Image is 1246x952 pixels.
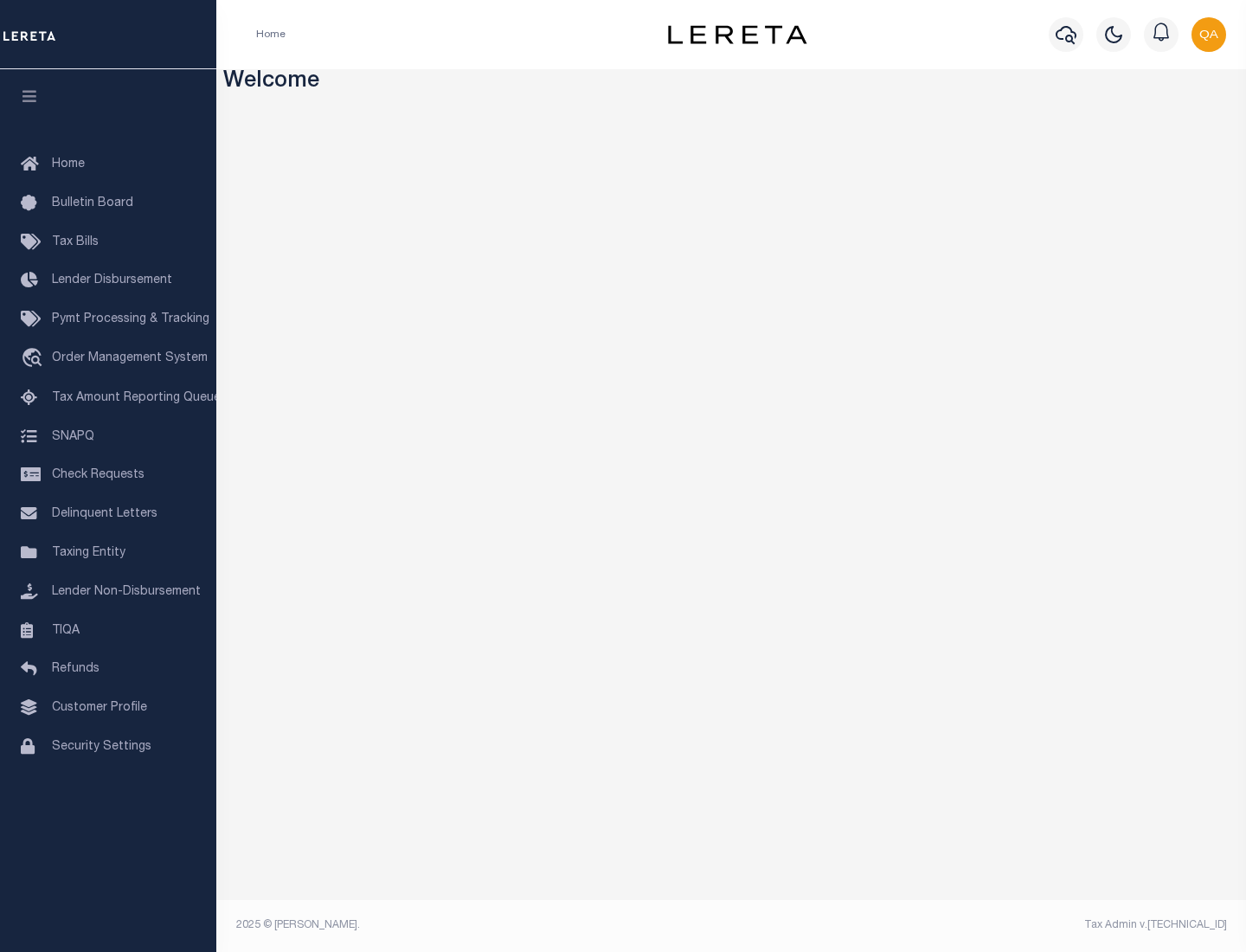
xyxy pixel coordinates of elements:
span: Security Settings [52,741,151,753]
span: Order Management System [52,352,208,364]
div: Tax Admin v.[TECHNICAL_ID] [744,917,1227,933]
span: TIQA [52,624,80,636]
span: SNAPQ [52,430,94,442]
span: Taxing Entity [52,547,125,559]
span: Lender Disbursement [52,274,172,286]
div: 2025 © [PERSON_NAME]. [223,917,732,933]
span: Pymt Processing & Tracking [52,313,209,325]
span: Tax Amount Reporting Queue [52,392,221,404]
span: Delinquent Letters [52,508,157,520]
img: svg+xml;base64,PHN2ZyB4bWxucz0iaHR0cDovL3d3dy53My5vcmcvMjAwMC9zdmciIHBvaW50ZXItZXZlbnRzPSJub25lIi... [1191,17,1226,52]
span: Check Requests [52,469,145,481]
span: Tax Bills [52,236,99,248]
span: Bulletin Board [52,197,133,209]
span: Lender Non-Disbursement [52,586,201,598]
i: travel_explore [21,348,48,370]
span: Customer Profile [52,702,147,714]
img: logo-dark.svg [668,25,806,44]
span: Refunds [52,663,100,675]
h3: Welcome [223,69,1240,96]
span: Home [52,158,85,170]
li: Home [256,27,286,42]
